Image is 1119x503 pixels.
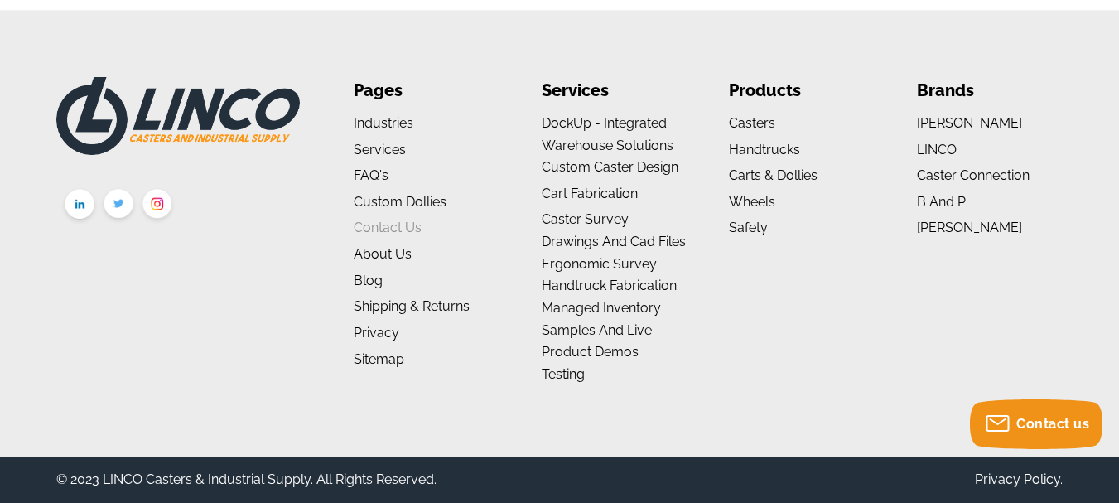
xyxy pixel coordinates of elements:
[542,115,673,153] a: DockUp - Integrated Warehouse Solutions
[970,399,1102,449] button: Contact us
[917,220,1022,235] a: [PERSON_NAME]
[975,472,1063,487] a: Privacy Policy.
[354,77,500,104] li: Pages
[56,77,300,156] img: LINCO CASTERS & INDUSTRIAL SUPPLY
[354,115,413,131] a: Industries
[542,278,677,293] a: Handtruck Fabrication
[138,186,177,226] img: instagram.png
[542,211,629,227] a: Caster Survey
[729,77,875,104] li: Products
[729,220,768,235] a: Safety
[542,159,678,175] a: Custom Caster Design
[917,194,966,210] a: B and P
[542,77,688,104] li: Services
[729,142,800,157] a: Handtrucks
[354,298,470,314] a: Shipping & Returns
[99,186,138,226] img: twitter.png
[729,167,818,183] a: Carts & Dollies
[542,186,638,201] a: Cart Fabrication
[542,366,585,382] a: Testing
[542,322,652,360] a: Samples and Live Product Demos
[917,115,1022,131] a: [PERSON_NAME]
[354,194,446,210] a: Custom Dollies
[60,186,99,227] img: linkedin.png
[354,167,388,183] a: FAQ's
[354,273,383,288] a: Blog
[354,220,422,235] a: Contact Us
[729,194,775,210] a: Wheels
[354,246,412,262] a: About us
[354,142,406,157] a: Services
[917,167,1030,183] a: Caster Connection
[354,351,404,367] a: Sitemap
[542,256,657,272] a: Ergonomic Survey
[542,300,661,316] a: Managed Inventory
[917,77,1064,104] li: Brands
[729,115,775,131] a: Casters
[917,142,957,157] a: LINCO
[1016,416,1089,432] span: Contact us
[354,325,399,341] a: Privacy
[56,469,437,491] div: © 2023 LINCO Casters & Industrial Supply. All Rights Reserved.
[542,234,686,249] a: Drawings and Cad Files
